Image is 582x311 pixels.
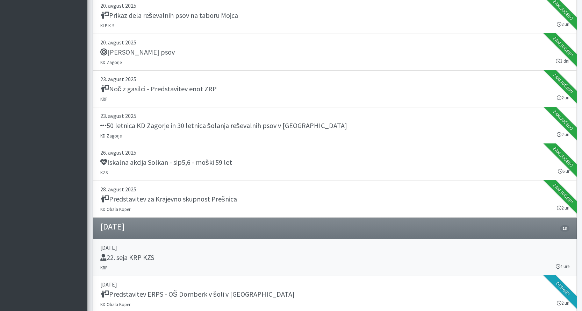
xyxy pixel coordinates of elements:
[100,121,347,130] h5: 50 letnica KD Zagorje in 30 letnica šolanja reševalnih psov v [GEOGRAPHIC_DATA]
[100,290,295,298] h5: Predstavitev ERPS - OŠ Dornberk v šoli v [GEOGRAPHIC_DATA]
[100,170,108,175] small: KZS
[560,225,569,232] span: 13
[100,85,217,93] h5: Noč z gasilci - Predstavitev enot ZRP
[100,195,237,203] h5: Predstavitev za Krajevno skupnost Prešnica
[100,1,569,10] p: 20. avgust 2025
[93,181,577,218] a: 28. avgust 2025 Predstavitev za Krajevno skupnost Prešnica KD Obala Koper 2 uri Zaključeno
[100,38,569,47] p: 20. avgust 2025
[100,11,238,20] h5: Prikaz dela reševalnih psov na taboru Mojca
[93,144,577,181] a: 26. avgust 2025 Iskalna akcija Solkan - sip5,6 - moški 59 let KZS 6 ur Zaključeno
[100,96,108,102] small: KRP
[100,243,569,252] p: [DATE]
[100,75,569,83] p: 23. avgust 2025
[100,112,569,120] p: 23. avgust 2025
[93,239,577,276] a: [DATE] 22. seja KRP KZS KRP 4 ure
[93,107,577,144] a: 23. avgust 2025 50 letnica KD Zagorje in 30 letnica šolanja reševalnih psov v [GEOGRAPHIC_DATA] K...
[100,48,175,56] h5: [PERSON_NAME] psov
[100,302,130,307] small: KD Obala Koper
[100,222,124,232] h4: [DATE]
[93,34,577,71] a: 20. avgust 2025 [PERSON_NAME] psov KD Zagorje 3 dni Zaključeno
[100,59,122,65] small: KD Zagorje
[100,23,114,28] small: KLP K-9
[100,185,569,193] p: 28. avgust 2025
[556,263,569,270] small: 4 ure
[93,71,577,107] a: 23. avgust 2025 Noč z gasilci - Predstavitev enot ZRP KRP 2 uri Zaključeno
[100,253,154,262] h5: 22. seja KRP KZS
[100,206,130,212] small: KD Obala Koper
[100,148,569,157] p: 26. avgust 2025
[100,265,108,270] small: KRP
[100,280,569,289] p: [DATE]
[100,133,122,139] small: KD Zagorje
[100,158,232,167] h5: Iskalna akcija Solkan - sip5,6 - moški 59 let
